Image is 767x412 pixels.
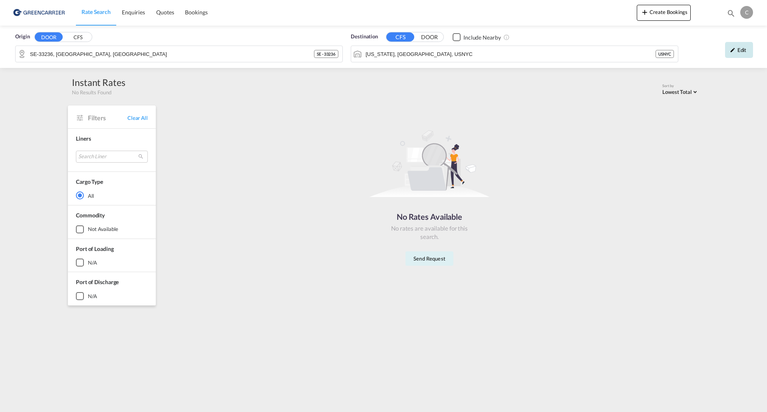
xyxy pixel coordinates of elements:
md-checkbox: Checkbox No Ink [453,33,501,41]
span: Liners [76,135,91,142]
span: Origin [15,33,30,41]
span: Bookings [185,9,207,16]
button: DOOR [415,33,443,42]
md-input-container: SE-33236, Gislaved, Jönköping [16,46,342,62]
div: Instant Rates [72,76,125,89]
md-checkbox: N/A [76,259,148,267]
span: Quotes [156,9,174,16]
div: N/A [88,259,97,266]
div: Sort by [662,84,699,89]
md-icon: icon-magnify [727,9,735,18]
span: No Results Found [72,89,111,96]
div: icon-pencilEdit [725,42,753,58]
div: Cargo Type [76,178,103,186]
button: CFS [386,32,414,42]
span: Port of Loading [76,245,114,252]
div: USNYC [656,50,674,58]
span: Lowest Total [662,89,692,95]
div: N/A [88,293,97,300]
md-radio-button: All [76,191,148,199]
md-icon: icon-pencil [730,47,735,53]
span: Filters [88,113,127,122]
input: Search by Door [30,48,314,60]
button: DOOR [35,32,63,42]
span: Port of Discharge [76,279,119,285]
div: No rates are available for this search. [389,224,469,241]
div: No Rates Available [389,211,469,222]
span: SE - 33236 [317,51,336,57]
img: 609dfd708afe11efa14177256b0082fb.png [12,4,66,22]
button: CFS [64,33,92,42]
md-checkbox: N/A [76,292,148,300]
button: icon-plus 400-fgCreate Bookings [637,5,691,21]
img: norateimg.svg [370,129,489,197]
div: C [740,6,753,19]
div: icon-magnify [727,9,735,21]
div: Include Nearby [463,34,501,42]
div: not available [88,225,118,233]
md-icon: Unchecked: Ignores neighbouring ports when fetching rates.Checked : Includes neighbouring ports w... [503,34,510,40]
span: Enquiries [122,9,145,16]
span: Commodity [76,212,105,219]
md-icon: icon-plus 400-fg [640,7,650,17]
span: Rate Search [81,8,111,15]
input: Search by Port [366,48,656,60]
md-input-container: New York, NY, USNYC [351,46,678,62]
span: Clear All [127,114,148,121]
md-select: Select: Lowest Total [662,87,699,96]
span: Destination [351,33,378,41]
button: Send Request [405,251,453,266]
